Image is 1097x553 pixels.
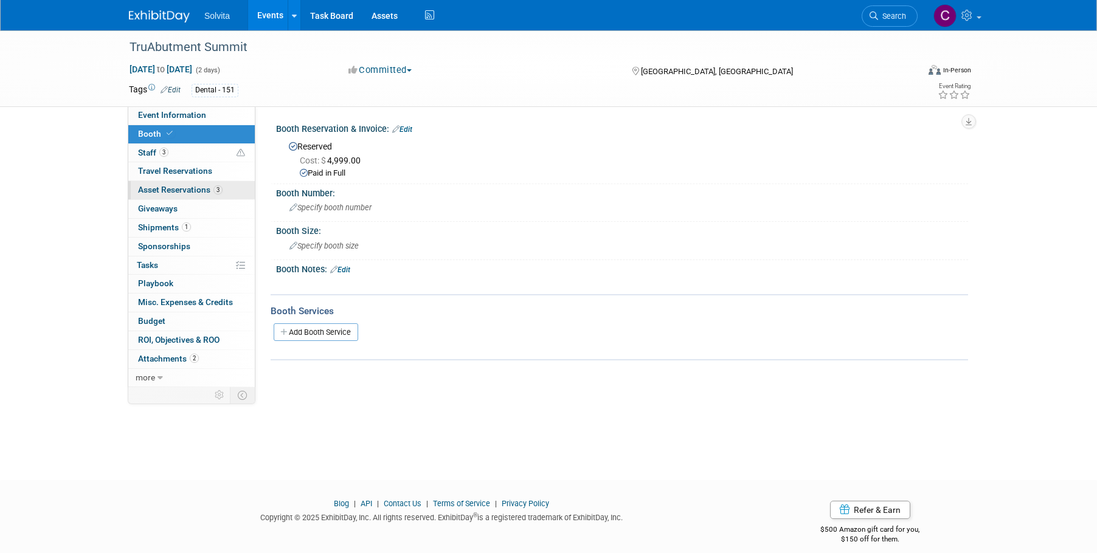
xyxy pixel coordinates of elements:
span: Event Information [138,110,206,120]
a: Contact Us [384,499,421,508]
span: Search [878,12,906,21]
div: Booth Reservation & Invoice: [276,120,968,136]
div: TruAbutment Summit [125,36,899,58]
a: ROI, Objectives & ROO [128,331,255,349]
a: Shipments1 [128,219,255,237]
a: Tasks [128,256,255,275]
a: Sponsorships [128,238,255,256]
div: Event Rating [938,83,971,89]
a: Travel Reservations [128,162,255,180]
span: more [136,373,155,382]
span: ROI, Objectives & ROO [138,335,220,345]
span: [DATE] [DATE] [129,64,193,75]
a: Playbook [128,275,255,293]
a: Add Booth Service [274,323,358,341]
span: | [423,499,431,508]
img: Cindy Miller [933,4,957,27]
div: Dental - 151 [192,84,238,97]
div: Booth Number: [276,184,968,199]
a: Giveaways [128,200,255,218]
span: | [492,499,500,508]
span: Travel Reservations [138,166,212,176]
div: Booth Size: [276,222,968,237]
span: 4,999.00 [300,156,365,165]
a: Refer & Earn [830,501,910,519]
img: ExhibitDay [129,10,190,22]
div: Booth Notes: [276,260,968,276]
a: Blog [334,499,349,508]
span: (2 days) [195,66,220,74]
a: Attachments2 [128,350,255,368]
div: $500 Amazon gift card for you, [772,517,969,544]
div: In-Person [943,66,971,75]
a: Edit [161,86,181,94]
span: 3 [213,185,223,194]
span: Specify booth number [289,203,372,212]
span: 3 [159,148,168,157]
span: | [351,499,359,508]
td: Toggle Event Tabs [230,387,255,403]
span: Misc. Expenses & Credits [138,297,233,307]
a: Search [862,5,918,27]
span: Sponsorships [138,241,190,251]
span: Specify booth size [289,241,359,250]
span: Shipments [138,222,191,232]
span: Playbook [138,278,173,288]
span: Tasks [137,260,158,270]
div: Reserved [285,137,959,179]
span: Budget [138,316,165,326]
span: Booth [138,129,175,139]
button: Committed [344,64,417,77]
a: Misc. Expenses & Credits [128,294,255,312]
span: Solvita [204,11,230,21]
span: 1 [182,222,191,232]
span: Staff [138,148,168,157]
a: Edit [330,266,350,274]
td: Tags [129,83,181,97]
div: Event Format [846,63,971,81]
img: Format-Inperson.png [929,65,941,75]
a: Booth [128,125,255,143]
a: Edit [392,125,412,134]
span: Giveaways [138,204,178,213]
i: Booth reservation complete [167,130,173,137]
span: Asset Reservations [138,185,223,194]
sup: ® [473,512,477,518]
span: | [374,499,382,508]
div: Paid in Full [300,168,959,179]
span: 2 [190,354,199,363]
a: Privacy Policy [502,499,549,508]
span: Potential Scheduling Conflict -- at least one attendee is tagged in another overlapping event. [237,148,245,159]
div: Booth Services [271,304,968,318]
a: Budget [128,312,255,331]
td: Personalize Event Tab Strip [209,387,230,403]
a: Terms of Service [433,499,490,508]
div: $150 off for them. [772,534,969,544]
a: Asset Reservations3 [128,181,255,199]
span: Attachments [138,354,199,363]
div: Copyright © 2025 ExhibitDay, Inc. All rights reserved. ExhibitDay is a registered trademark of Ex... [129,509,754,523]
a: more [128,369,255,387]
a: API [361,499,372,508]
a: Event Information [128,106,255,125]
span: [GEOGRAPHIC_DATA], [GEOGRAPHIC_DATA] [641,67,793,76]
span: to [155,64,167,74]
span: Cost: $ [300,156,327,165]
a: Staff3 [128,144,255,162]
